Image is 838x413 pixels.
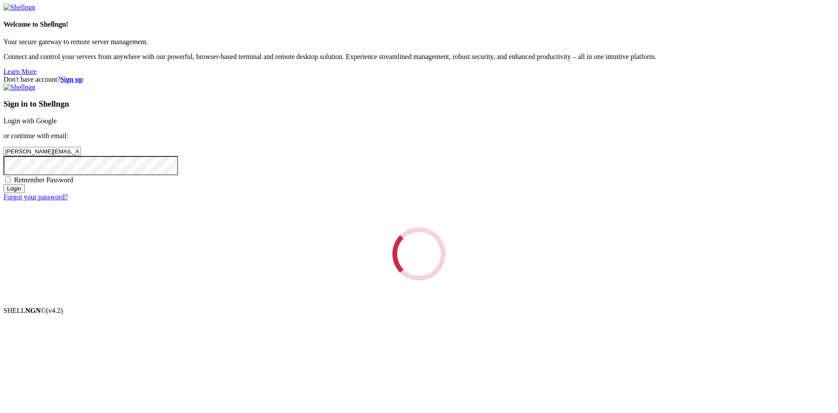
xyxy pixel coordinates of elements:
p: Your secure gateway to remote server management. [3,38,835,46]
input: Login [3,184,25,193]
h4: Welcome to Shellngn! [3,21,835,28]
input: Email address [3,147,81,156]
img: Shellngn [3,3,35,11]
span: Remember Password [14,176,73,184]
span: 4.2.0 [46,307,63,314]
p: or continue with email: [3,132,835,140]
div: Loading... [392,227,446,281]
p: Connect and control your servers from anywhere with our powerful, browser-based terminal and remo... [3,53,835,61]
input: Remember Password [5,177,11,182]
h3: Sign in to Shellngn [3,99,835,109]
div: Don't have account? [3,76,835,83]
a: Sign up [60,76,83,83]
a: Forgot your password? [3,193,68,201]
a: Login with Google [3,117,57,125]
a: Learn More [3,68,37,75]
span: SHELL © [3,307,63,314]
b: NGN [25,307,41,314]
img: Shellngn [3,83,35,91]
